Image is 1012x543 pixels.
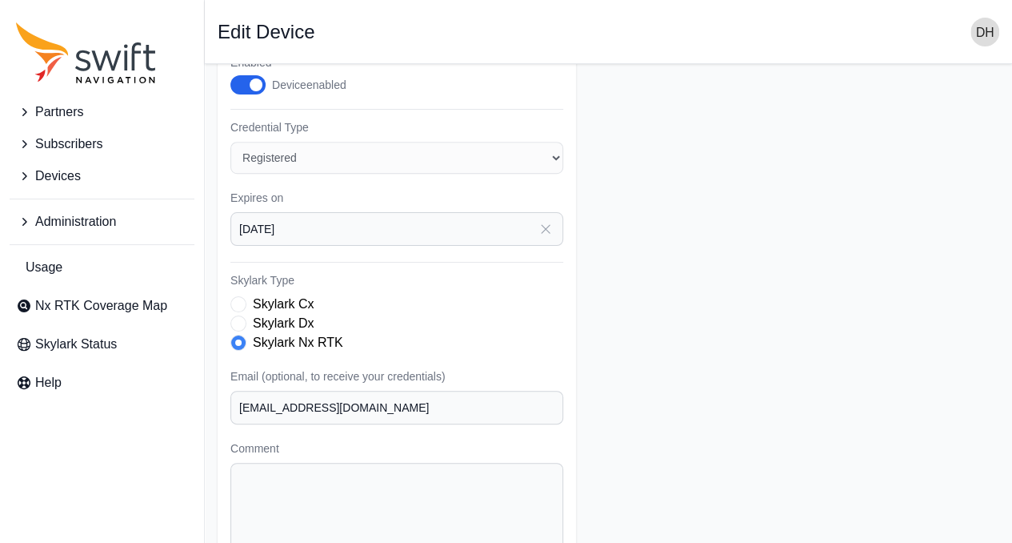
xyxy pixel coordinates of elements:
[35,167,81,186] span: Devices
[230,295,563,352] div: Skylark Type
[10,160,194,192] button: Devices
[230,212,563,246] input: YYYY-MM-DD
[230,190,563,206] label: Expires on
[10,206,194,238] button: Administration
[10,251,194,284] a: Usage
[253,295,314,314] label: Skylark Cx
[230,368,563,384] label: Email (optional, to receive your credentials)
[10,290,194,322] a: Nx RTK Coverage Map
[230,119,563,135] label: Credential Type
[253,333,343,352] label: Skylark Nx RTK
[10,328,194,360] a: Skylark Status
[35,212,116,231] span: Administration
[26,258,62,277] span: Usage
[230,440,563,457] label: Comment
[10,367,194,399] a: Help
[35,103,83,122] span: Partners
[253,314,314,333] label: Skylark Dx
[10,96,194,128] button: Partners
[218,22,314,42] h1: Edit Device
[272,77,346,93] div: Device enabled
[35,135,102,154] span: Subscribers
[35,296,167,316] span: Nx RTK Coverage Map
[10,128,194,160] button: Subscribers
[230,272,563,288] label: Skylark Type
[35,373,62,392] span: Help
[35,335,117,354] span: Skylark Status
[970,18,999,46] img: user photo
